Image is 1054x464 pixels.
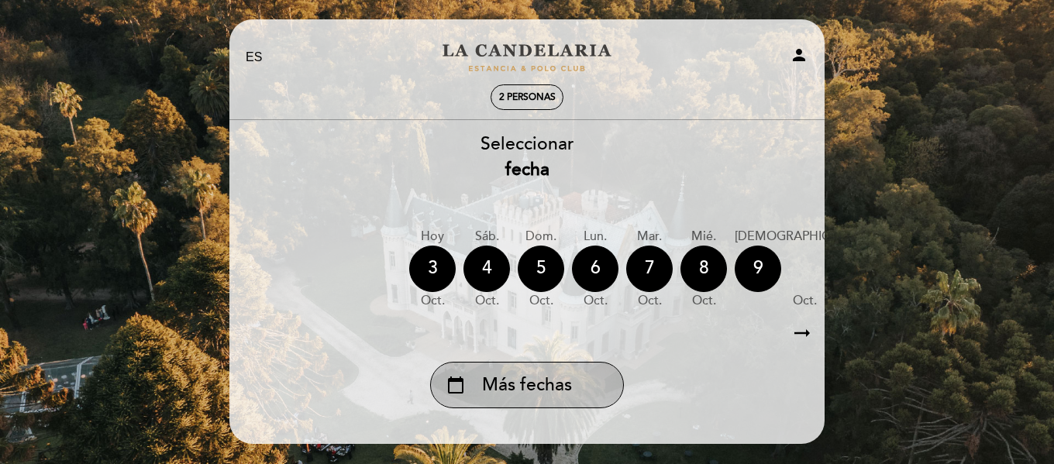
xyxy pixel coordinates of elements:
[626,228,673,246] div: mar.
[680,292,727,310] div: oct.
[446,372,465,398] i: calendar_today
[735,292,874,310] div: oct.
[680,246,727,292] div: 8
[518,246,564,292] div: 5
[463,228,510,246] div: sáb.
[735,246,781,292] div: 9
[790,46,808,70] button: person
[680,228,727,246] div: mié.
[409,228,456,246] div: Hoy
[409,246,456,292] div: 3
[790,317,814,350] i: arrow_right_alt
[463,292,510,310] div: oct.
[572,228,618,246] div: lun.
[518,228,564,246] div: dom.
[505,159,549,180] b: fecha
[499,91,556,103] span: 2 personas
[626,292,673,310] div: oct.
[735,228,874,246] div: [DEMOGRAPHIC_DATA].
[229,132,825,183] div: Seleccionar
[518,292,564,310] div: oct.
[572,246,618,292] div: 6
[463,246,510,292] div: 4
[409,292,456,310] div: oct.
[482,373,572,398] span: Más fechas
[790,46,808,64] i: person
[626,246,673,292] div: 7
[430,36,624,79] a: LA [PERSON_NAME]
[572,292,618,310] div: oct.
